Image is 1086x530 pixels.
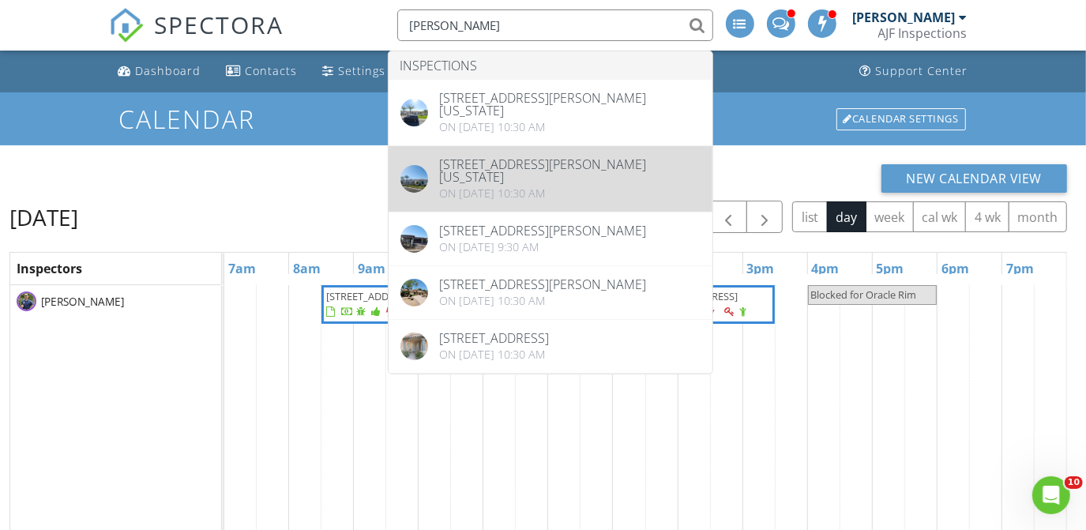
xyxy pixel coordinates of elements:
[440,348,550,361] div: On [DATE] 10:30 am
[836,108,966,130] div: Calendar Settings
[440,241,647,254] div: On [DATE] 9:30 am
[400,99,428,126] img: streetview
[17,260,82,277] span: Inspectors
[354,256,389,281] a: 9am
[440,224,647,237] div: [STREET_ADDRESS][PERSON_NAME]
[339,63,386,78] div: Settings
[1032,476,1070,514] iframe: Intercom live chat
[400,333,428,360] img: cover.jpg
[440,187,701,200] div: On [DATE] 10:30 am
[938,256,973,281] a: 6pm
[746,201,783,233] button: Next day
[440,295,647,307] div: On [DATE] 10:30 am
[710,201,747,233] button: Previous day
[440,332,550,344] div: [STREET_ADDRESS]
[109,21,284,55] a: SPECTORA
[400,225,428,253] img: 8009274%2Fcover_photos%2Fnhav8VnWrnvyIYRLDAdp%2Foriginal.8009274-1738252218418
[112,57,208,86] a: Dashboard
[792,201,828,232] button: list
[1009,201,1067,232] button: month
[440,92,701,117] div: [STREET_ADDRESS][PERSON_NAME][US_STATE]
[246,63,298,78] div: Contacts
[109,8,144,43] img: The Best Home Inspection Software - Spectora
[397,9,713,41] input: Search everything...
[317,57,393,86] a: Settings
[17,291,36,311] img: d68edfb263f546258320798d8f4d03b5_l0_0011_13_2023__3_32_02_pm.jpg
[808,256,844,281] a: 4pm
[878,25,968,41] div: AJF Inspections
[913,201,967,232] button: cal wk
[440,278,647,291] div: [STREET_ADDRESS][PERSON_NAME]
[835,107,968,132] a: Calendar Settings
[1002,256,1038,281] a: 7pm
[289,256,325,281] a: 8am
[389,51,712,80] li: Inspections
[440,121,701,133] div: On [DATE] 10:30 am
[440,158,701,183] div: [STREET_ADDRESS][PERSON_NAME][US_STATE]
[881,164,1068,193] button: New Calendar View
[220,57,304,86] a: Contacts
[400,165,428,193] img: 9028070%2Fcover_photos%2Fh4UcK0ORQ2K7gMmqBRC6%2Foriginal.9028070-1752852676391
[224,256,260,281] a: 7am
[136,63,201,78] div: Dashboard
[118,105,967,133] h1: Calendar
[9,201,78,233] h2: [DATE]
[400,279,428,306] img: data
[876,63,968,78] div: Support Center
[827,201,866,232] button: day
[155,8,284,41] span: SPECTORA
[866,201,914,232] button: week
[965,201,1009,232] button: 4 wk
[1065,476,1083,489] span: 10
[854,57,975,86] a: Support Center
[811,288,917,302] span: Blocked for Oracle Rim
[38,294,127,310] span: [PERSON_NAME]
[873,256,908,281] a: 5pm
[326,289,494,303] span: [STREET_ADDRESS][PERSON_NAME]
[853,9,956,25] div: [PERSON_NAME]
[743,256,779,281] a: 3pm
